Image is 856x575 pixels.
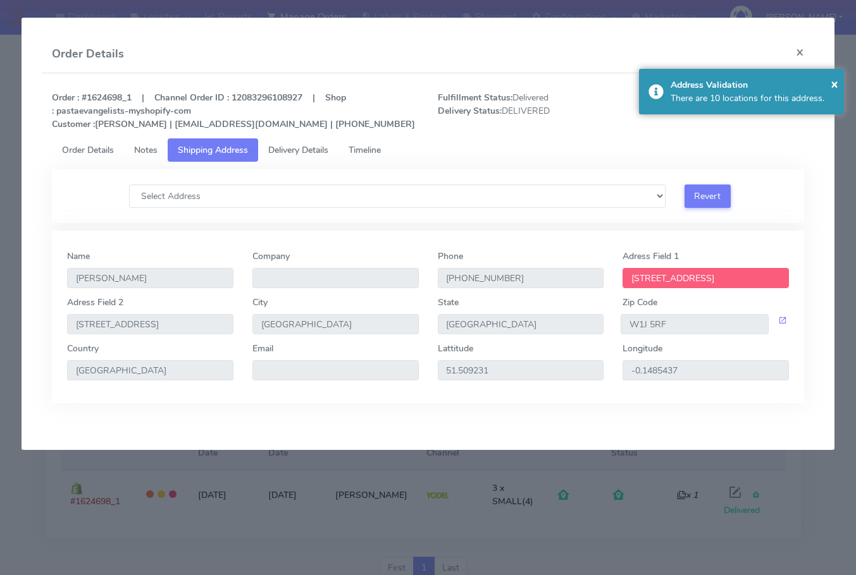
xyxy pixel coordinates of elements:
span: × [831,75,838,92]
span: Delivered DELIVERED [428,91,621,131]
label: Email [252,342,273,355]
label: Longitude [623,342,662,355]
strong: Order : #1624698_1 | Channel Order ID : 12083296108927 | Shop : pastaevangelists-myshopify-com [P... [52,92,415,130]
strong: Customer : [52,118,95,130]
label: Adress Field 1 [623,250,679,263]
label: Adress Field 2 [67,296,123,309]
div: There are 10 locations for this address. [671,92,835,105]
label: Lattitude [438,342,473,355]
button: Revert [685,185,731,208]
span: Notes [134,144,158,156]
strong: Fulfillment Status: [438,92,512,104]
div: Address Validation [671,78,835,92]
label: City [252,296,268,309]
span: Timeline [349,144,381,156]
span: Order Details [62,144,114,156]
h4: Order Details [52,45,124,63]
ul: Tabs [52,138,804,162]
label: Name [67,250,90,263]
label: Phone [438,250,463,263]
label: Country [67,342,99,355]
button: Close [831,75,838,94]
button: Close [786,35,814,69]
span: Delivery Details [268,144,328,156]
label: Zip Code [623,296,657,309]
span: Shipping Address [178,144,248,156]
strong: Delivery Status: [438,105,502,117]
label: State [438,296,459,309]
label: Company [252,250,290,263]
